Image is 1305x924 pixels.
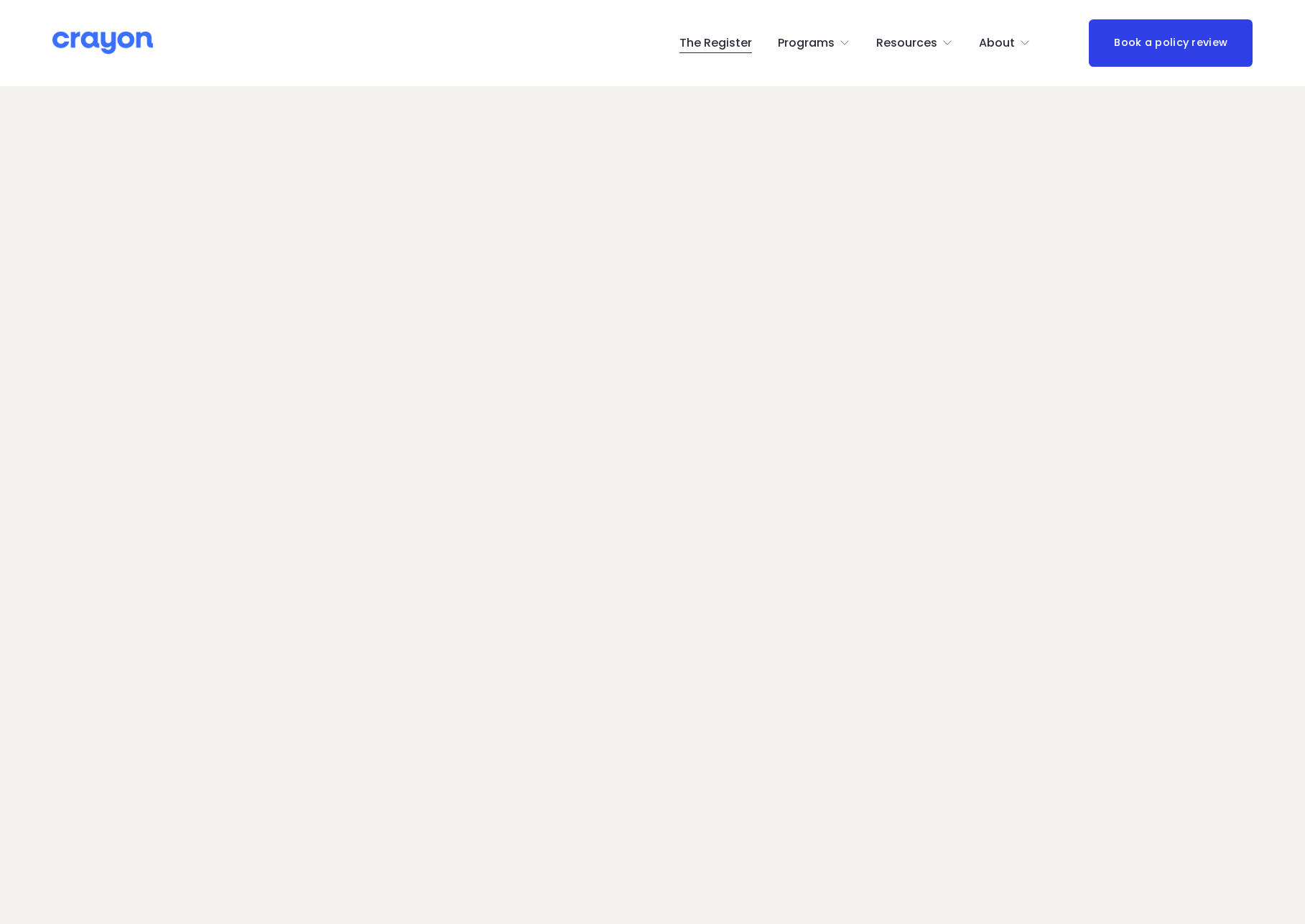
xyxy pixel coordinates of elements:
a: The Register [679,32,752,55]
a: folder dropdown [778,32,850,55]
a: Book a policy review [1089,19,1253,66]
span: Programs [778,33,835,54]
img: Crayon [52,30,153,55]
span: About [979,33,1015,54]
a: folder dropdown [876,32,953,55]
a: folder dropdown [979,32,1031,55]
span: Resources [876,33,937,54]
